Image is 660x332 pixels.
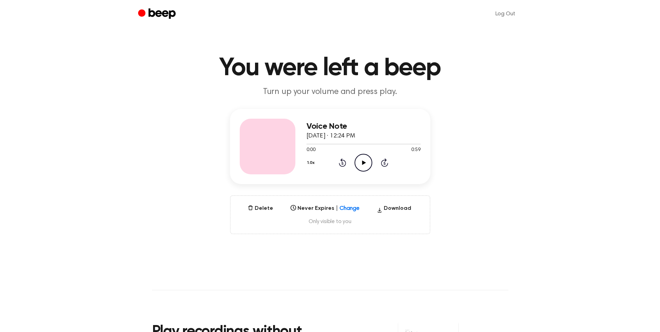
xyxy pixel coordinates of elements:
a: Beep [138,7,177,21]
span: Only visible to you [239,218,421,225]
span: 0:00 [307,147,316,154]
button: 1.0x [307,157,317,169]
button: Download [374,204,414,215]
a: Log Out [488,6,522,22]
span: [DATE] · 12:24 PM [307,133,355,139]
h1: You were left a beep [152,56,508,81]
h3: Voice Note [307,122,421,131]
p: Turn up your volume and press play. [197,86,464,98]
button: Delete [245,204,276,213]
span: 0:59 [411,147,420,154]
